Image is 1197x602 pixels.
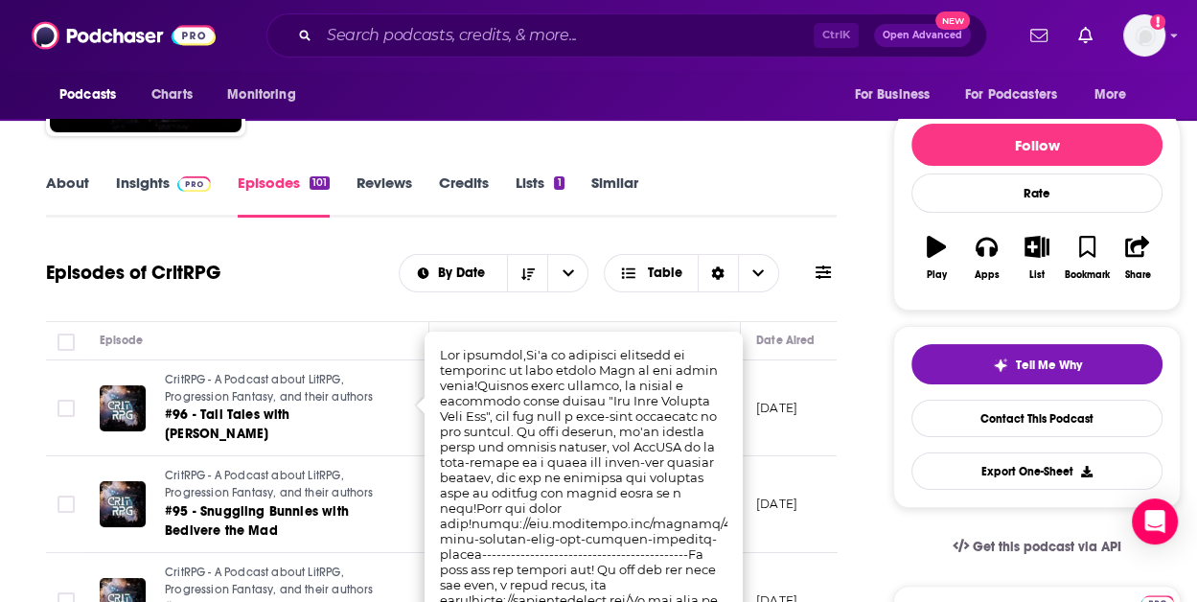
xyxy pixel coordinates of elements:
span: Toggle select row [58,400,75,417]
svg: Add a profile image [1150,14,1165,30]
button: open menu [953,77,1085,113]
h1: Episodes of CritRPG [46,261,220,285]
button: List [1012,223,1062,292]
div: Search podcasts, credits, & more... [266,13,987,58]
span: Ctrl K [814,23,859,48]
p: [DATE] [756,400,797,416]
span: CritRPG - A Podcast about LitRPG, Progression Fantasy, and their authors [165,373,374,404]
span: CritRPG - A Podcast about LitRPG, Progression Fantasy, and their authors [165,469,374,499]
button: Open AdvancedNew [874,24,971,47]
span: More [1094,81,1127,108]
button: Sort Direction [507,255,547,291]
button: open menu [547,255,587,291]
img: Podchaser - Follow, Share and Rate Podcasts [32,17,216,54]
img: User Profile [1123,14,1165,57]
button: Column Actions [713,330,736,353]
a: Credits [439,174,489,218]
a: Reviews [357,174,412,218]
button: Bookmark [1062,223,1112,292]
a: About [46,174,89,218]
a: CritRPG - A Podcast about LitRPG, Progression Fantasy, and their authors [165,565,395,598]
a: Lists1 [516,174,564,218]
div: Sort Direction [698,255,738,291]
button: Share [1113,223,1162,292]
span: Charts [151,81,193,108]
a: InsightsPodchaser Pro [116,174,211,218]
div: Open Intercom Messenger [1132,498,1178,544]
button: tell me why sparkleTell Me Why [911,344,1162,384]
span: Logged in as eringalloway [1123,14,1165,57]
span: CritRPG - A Podcast about LitRPG, Progression Fantasy, and their authors [165,566,374,596]
button: open menu [840,77,954,113]
a: Show notifications dropdown [1070,19,1100,52]
span: New [935,12,970,30]
a: Get this podcast via API [937,523,1137,570]
a: Episodes101 [238,174,330,218]
button: Show profile menu [1123,14,1165,57]
span: For Business [854,81,930,108]
a: CritRPG - A Podcast about LitRPG, Progression Fantasy, and their authors [165,468,395,501]
a: #96 - Tall Tales with [PERSON_NAME] [165,405,395,444]
div: Description [445,329,506,352]
button: Follow [911,124,1162,166]
a: CritRPG - A Podcast about LitRPG, Progression Fantasy, and their authors [165,372,395,405]
button: open menu [1081,77,1151,113]
div: Share [1124,269,1150,281]
a: Charts [139,77,204,113]
div: Episode [100,329,143,352]
img: Podchaser Pro [177,176,211,192]
div: List [1029,269,1045,281]
div: Rate [911,174,1162,213]
button: Play [911,223,961,292]
span: Table [648,266,682,280]
div: Play [927,269,947,281]
div: Apps [975,269,1000,281]
h2: Choose List sort [399,254,589,292]
img: tell me why sparkle [993,358,1008,373]
span: #95 - Snuggling Bunnies with Bedivere the Mad [165,503,349,539]
div: 101 [310,176,330,190]
span: By Date [438,266,492,280]
div: Date Aired [756,329,815,352]
span: Toggle select row [58,496,75,513]
a: Show notifications dropdown [1023,19,1055,52]
button: open menu [214,77,320,113]
button: open menu [400,266,508,280]
a: Similar [591,174,638,218]
p: [DATE] [756,496,797,512]
span: Get this podcast via API [973,539,1121,555]
button: Apps [961,223,1011,292]
span: For Podcasters [965,81,1057,108]
div: 1 [554,176,564,190]
input: Search podcasts, credits, & more... [319,20,814,51]
span: Podcasts [59,81,116,108]
div: Bookmark [1065,269,1110,281]
span: #96 - Tall Tales with [PERSON_NAME] [165,406,290,442]
span: Open Advanced [883,31,962,40]
span: Monitoring [227,81,295,108]
button: Export One-Sheet [911,452,1162,490]
button: open menu [46,77,141,113]
span: Tell Me Why [1016,358,1082,373]
button: Choose View [604,254,779,292]
a: #95 - Snuggling Bunnies with Bedivere the Mad [165,502,395,541]
a: Contact This Podcast [911,400,1162,437]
